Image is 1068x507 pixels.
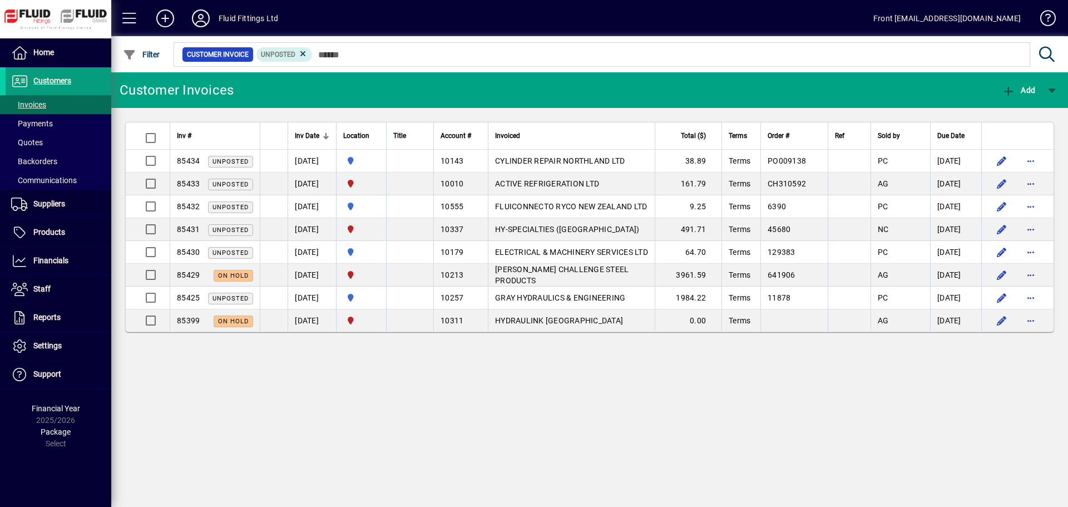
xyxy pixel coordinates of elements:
[993,175,1011,193] button: Edit
[729,316,750,325] span: Terms
[441,156,463,165] span: 10143
[6,95,111,114] a: Invoices
[835,130,864,142] div: Ref
[177,179,200,188] span: 85433
[729,225,750,234] span: Terms
[343,269,379,281] span: FLUID FITTINGS CHRISTCHURCH
[11,138,43,147] span: Quotes
[768,248,795,257] span: 129383
[878,130,900,142] span: Sold by
[6,247,111,275] a: Financials
[33,370,61,378] span: Support
[6,114,111,133] a: Payments
[655,173,721,195] td: 161.79
[729,179,750,188] span: Terms
[441,316,463,325] span: 10311
[1002,86,1035,95] span: Add
[120,81,234,99] div: Customer Invoices
[343,178,379,190] span: FLUID FITTINGS CHRISTCHURCH
[729,130,747,142] span: Terms
[993,198,1011,215] button: Edit
[930,264,981,287] td: [DATE]
[295,130,329,142] div: Inv Date
[681,130,706,142] span: Total ($)
[441,179,463,188] span: 10010
[999,80,1038,100] button: Add
[768,156,806,165] span: PO009138
[930,309,981,332] td: [DATE]
[1022,312,1040,329] button: More options
[495,130,648,142] div: Invoiced
[993,312,1011,329] button: Edit
[930,150,981,173] td: [DATE]
[768,130,821,142] div: Order #
[212,204,249,211] span: Unposted
[343,246,379,258] span: AUCKLAND
[495,202,647,211] span: FLUICONNECTO RYCO NEW ZEALAND LTD
[441,270,463,279] span: 10213
[1032,2,1054,38] a: Knowledge Base
[33,284,51,293] span: Staff
[768,130,789,142] span: Order #
[937,130,965,142] span: Due Date
[6,171,111,190] a: Communications
[120,45,163,65] button: Filter
[288,173,336,195] td: [DATE]
[212,158,249,165] span: Unposted
[177,130,253,142] div: Inv #
[123,50,160,59] span: Filter
[441,130,481,142] div: Account #
[6,152,111,171] a: Backorders
[1022,289,1040,307] button: More options
[288,241,336,264] td: [DATE]
[288,218,336,241] td: [DATE]
[655,264,721,287] td: 3961.59
[1022,220,1040,238] button: More options
[441,248,463,257] span: 10179
[295,130,319,142] span: Inv Date
[218,318,249,325] span: On hold
[343,130,369,142] span: Location
[33,256,68,265] span: Financials
[343,223,379,235] span: FLUID FITTINGS CHRISTCHURCH
[288,309,336,332] td: [DATE]
[768,179,806,188] span: CH310592
[495,316,623,325] span: HYDRAULINK [GEOGRAPHIC_DATA]
[937,130,975,142] div: Due Date
[878,316,889,325] span: AG
[33,341,62,350] span: Settings
[393,130,427,142] div: Title
[729,248,750,257] span: Terms
[256,47,313,62] mat-chip: Customer Invoice Status: Unposted
[878,270,889,279] span: AG
[147,8,183,28] button: Add
[261,51,295,58] span: Unposted
[288,150,336,173] td: [DATE]
[218,272,249,279] span: On hold
[212,181,249,188] span: Unposted
[993,289,1011,307] button: Edit
[33,313,61,322] span: Reports
[930,241,981,264] td: [DATE]
[1022,175,1040,193] button: More options
[343,200,379,213] span: AUCKLAND
[1022,152,1040,170] button: More options
[6,39,111,67] a: Home
[768,202,786,211] span: 6390
[495,179,599,188] span: ACTIVE REFRIGERATION LTD
[878,156,888,165] span: PC
[878,225,889,234] span: NC
[729,202,750,211] span: Terms
[6,304,111,332] a: Reports
[1022,266,1040,284] button: More options
[993,266,1011,284] button: Edit
[288,195,336,218] td: [DATE]
[495,293,625,302] span: GRAY HYDRAULICS & ENGINEERING
[993,152,1011,170] button: Edit
[33,76,71,85] span: Customers
[930,218,981,241] td: [DATE]
[495,130,520,142] span: Invoiced
[212,295,249,302] span: Unposted
[729,156,750,165] span: Terms
[878,293,888,302] span: PC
